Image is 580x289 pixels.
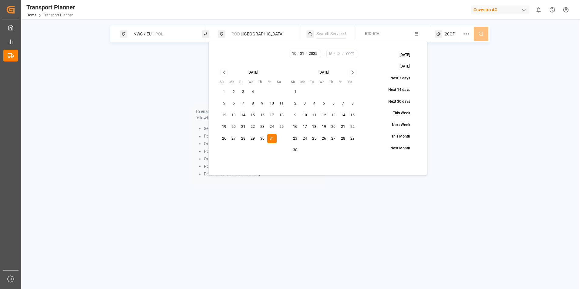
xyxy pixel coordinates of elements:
[379,108,416,119] button: This Week
[238,134,248,144] button: 28
[310,79,319,85] th: Tuesday
[310,122,319,132] button: 18
[374,96,416,107] button: Next 30 days
[291,99,300,108] button: 2
[359,28,427,40] button: ETD-ETA
[204,141,321,147] li: Origin and Destination
[238,79,248,85] th: Tuesday
[248,122,258,132] button: 22
[310,111,319,120] button: 11
[267,122,277,132] button: 24
[338,99,348,108] button: 7
[342,51,344,57] span: /
[204,148,321,154] li: POL and Service String
[258,134,267,144] button: 30
[229,122,239,132] button: 20
[348,134,358,144] button: 29
[26,13,36,17] a: Home
[277,79,286,85] th: Saturday
[545,3,559,17] button: Help Center
[374,85,416,95] button: Next 14 days
[231,32,243,36] span: POD ||
[258,99,267,108] button: 9
[319,70,329,75] div: [DATE]
[219,111,229,120] button: 12
[445,31,455,37] span: 20GP
[348,122,358,132] button: 22
[238,87,248,97] button: 3
[204,125,321,132] li: Service String
[130,28,195,40] div: NWC / EU
[229,111,239,120] button: 13
[471,4,532,15] button: Covestro AG
[365,32,379,36] span: ETD-ETA
[195,108,321,121] p: To enable searching, add ETA, ETD, containerType and one of the following:
[329,122,339,132] button: 20
[378,120,416,130] button: Next Week
[219,134,229,144] button: 26
[348,111,358,120] button: 15
[248,87,258,97] button: 4
[291,87,300,97] button: 1
[248,134,258,144] button: 29
[291,51,298,57] input: M
[219,122,229,132] button: 19
[291,145,300,155] button: 30
[277,99,286,108] button: 11
[153,32,164,36] span: || POL
[329,111,339,120] button: 13
[376,73,416,84] button: Next 7 days
[334,51,335,57] span: /
[219,79,229,85] th: Sunday
[267,111,277,120] button: 17
[229,99,239,108] button: 6
[238,122,248,132] button: 21
[291,79,300,85] th: Sunday
[348,79,358,85] th: Saturday
[267,134,277,144] button: 31
[267,99,277,108] button: 10
[471,5,529,14] div: Covestro AG
[386,61,416,72] button: [DATE]
[277,111,286,120] button: 18
[338,122,348,132] button: 21
[238,111,248,120] button: 14
[258,122,267,132] button: 23
[291,122,300,132] button: 16
[349,69,356,76] button: Go to next month
[338,79,348,85] th: Friday
[248,70,258,75] div: [DATE]
[338,134,348,144] button: 28
[300,79,310,85] th: Monday
[319,134,329,144] button: 26
[229,134,239,144] button: 27
[319,111,329,120] button: 12
[319,99,329,108] button: 5
[219,99,229,108] button: 5
[238,99,248,108] button: 7
[26,3,75,12] div: Transport Planner
[343,51,356,57] input: YYYY
[204,133,321,139] li: Port Pair
[297,51,299,57] span: /
[532,3,545,17] button: show 0 new notifications
[267,79,277,85] th: Friday
[291,134,300,144] button: 23
[319,79,329,85] th: Wednesday
[329,99,339,108] button: 6
[335,51,342,57] input: D
[291,111,300,120] button: 9
[316,29,346,38] input: Search Service String
[248,79,258,85] th: Wednesday
[323,50,324,58] div: -
[248,111,258,120] button: 15
[229,87,239,97] button: 2
[229,79,239,85] th: Monday
[258,79,267,85] th: Thursday
[338,111,348,120] button: 14
[328,51,334,57] input: M
[277,122,286,132] button: 25
[204,156,321,162] li: Origin and Service String
[348,99,358,108] button: 8
[386,50,416,60] button: [DATE]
